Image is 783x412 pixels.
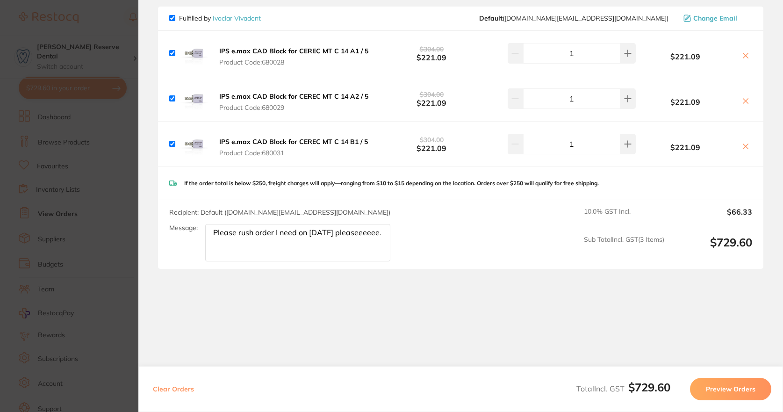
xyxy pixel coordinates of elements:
span: 10.0 % GST Incl. [584,208,664,228]
p: If the order total is below $250, freight charges will apply—ranging from $10 to $15 depending on... [184,180,599,187]
img: ajJpMXYyYQ [179,38,209,68]
p: Fulfilled by [179,14,261,22]
b: $221.09 [636,98,735,106]
textarea: Please rush order I need on [DATE] pleaseeeeee. [205,224,390,261]
span: Product Code: 680028 [219,58,368,66]
label: Message: [169,224,198,232]
b: $221.09 [373,135,489,152]
b: $221.09 [636,143,735,152]
button: Preview Orders [690,378,771,400]
b: IPS e.max CAD Block for CEREC MT C 14 A2 / 5 [219,92,368,101]
button: IPS e.max CAD Block for CEREC MT C 14 B1 / 5 Product Code:680031 [216,137,371,157]
img: cTljMXk0OQ [179,129,209,159]
b: $221.09 [373,90,489,107]
b: $729.60 [628,380,670,394]
b: $221.09 [373,44,489,62]
span: Total Incl. GST [576,384,670,393]
span: Product Code: 680029 [219,104,368,111]
span: Recipient: Default ( [DOMAIN_NAME][EMAIL_ADDRESS][DOMAIN_NAME] ) [169,208,390,217]
span: $304.00 [420,136,444,144]
span: Change Email [693,14,737,22]
span: $304.00 [420,45,444,53]
button: IPS e.max CAD Block for CEREC MT C 14 A1 / 5 Product Code:680028 [216,47,371,66]
output: $66.33 [672,208,752,228]
b: $221.09 [636,52,735,61]
span: $304.00 [420,90,444,99]
span: orders.au@ivoclarvivadent.com [479,14,668,22]
b: IPS e.max CAD Block for CEREC MT C 14 B1 / 5 [219,137,368,146]
span: Sub Total Incl. GST ( 3 Items) [584,236,664,261]
b: Default [479,14,503,22]
b: IPS e.max CAD Block for CEREC MT C 14 A1 / 5 [219,47,368,55]
output: $729.60 [672,236,752,261]
button: IPS e.max CAD Block for CEREC MT C 14 A2 / 5 Product Code:680029 [216,92,371,112]
span: Product Code: 680031 [219,149,368,157]
button: Change Email [681,14,752,22]
button: Clear Orders [150,378,197,400]
a: Ivoclar Vivadent [213,14,261,22]
img: NGpoNmxveg [179,84,209,114]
